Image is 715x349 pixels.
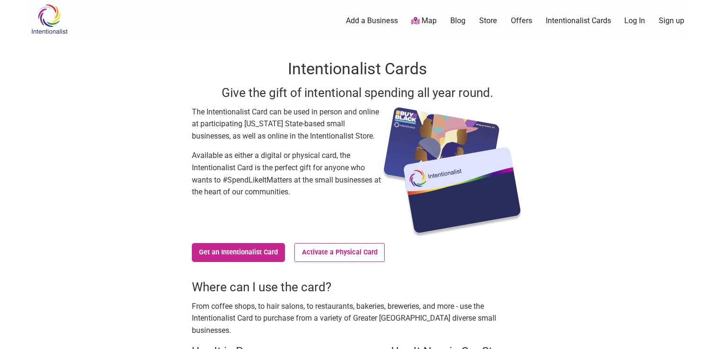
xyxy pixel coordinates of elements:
[192,84,524,101] h3: Give the gift of intentional spending all year round.
[192,58,524,80] h1: Intentionalist Cards
[546,16,611,26] a: Intentionalist Cards
[294,243,385,262] a: Activate a Physical Card
[450,16,465,26] a: Blog
[479,16,497,26] a: Store
[411,16,437,26] a: Map
[192,149,381,198] p: Available as either a digital or physical card, the Intentionalist Card is the perfect gift for a...
[192,279,524,296] h3: Where can I use the card?
[192,300,524,337] p: From coffee shops, to hair salons, to restaurants, bakeries, breweries, and more - use the Intent...
[27,4,72,35] img: Intentionalist
[511,16,532,26] a: Offers
[346,16,398,26] a: Add a Business
[624,16,645,26] a: Log In
[192,243,285,262] a: Get an Intentionalist Card
[381,106,524,238] img: Intentionalist Card
[192,106,381,142] p: The Intentionalist Card can be used in person and online at participating [US_STATE] State-based ...
[659,16,684,26] a: Sign up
